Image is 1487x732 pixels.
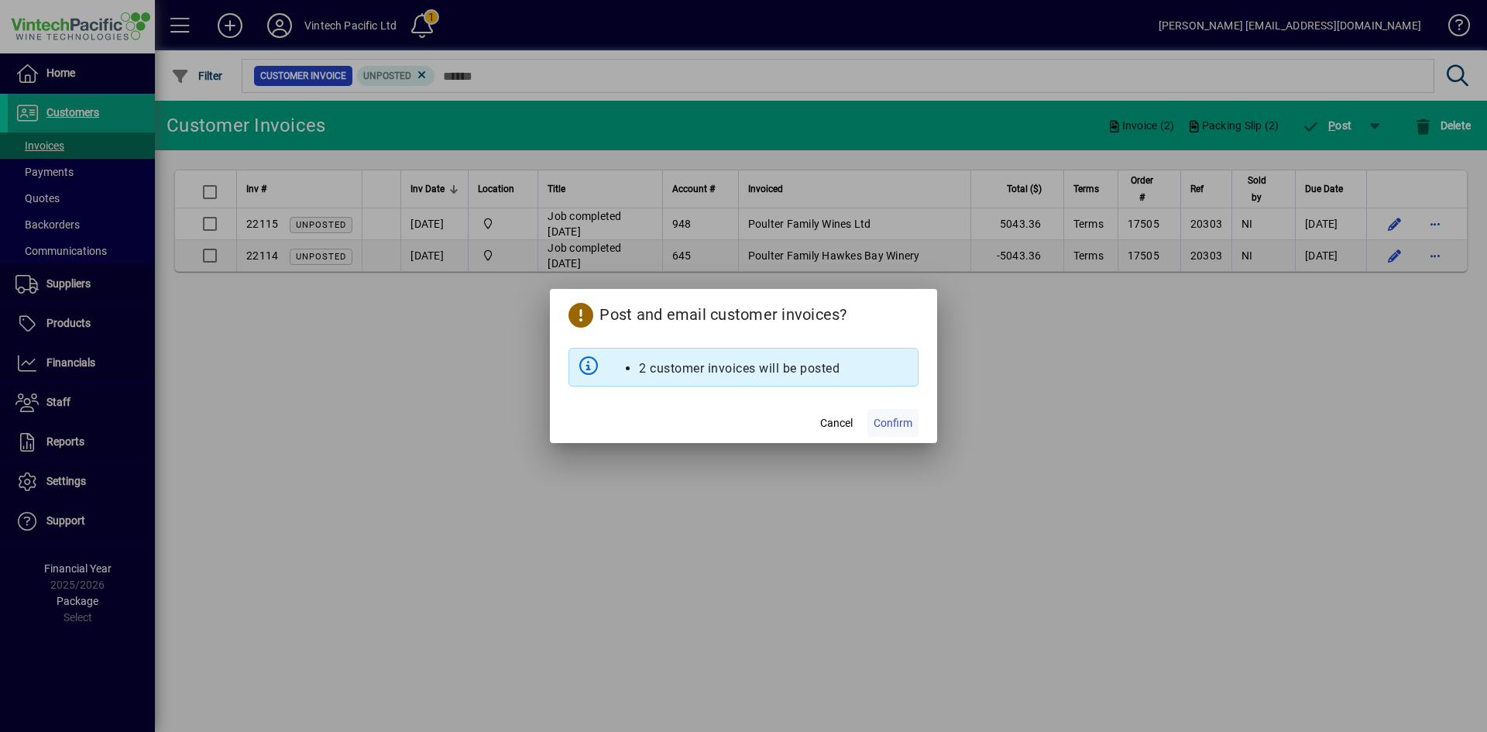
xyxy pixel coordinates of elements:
li: 2 customer invoices will be posted [639,359,840,378]
span: Cancel [820,415,853,431]
button: Confirm [867,409,919,437]
button: Cancel [812,409,861,437]
span: Confirm [874,415,912,431]
h2: Post and email customer invoices? [550,289,937,335]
